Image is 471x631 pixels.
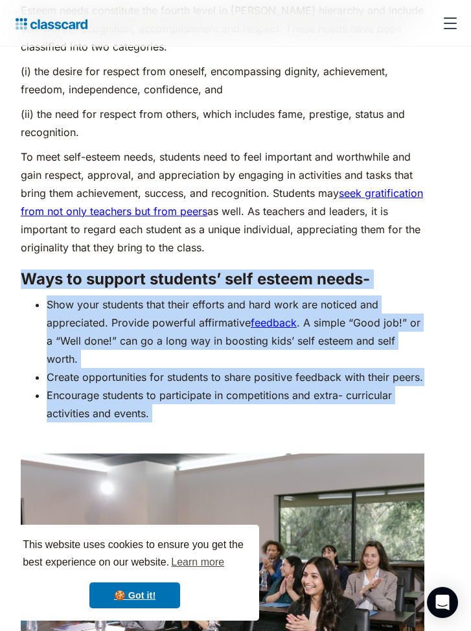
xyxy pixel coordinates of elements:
a: learn more about cookies [169,553,226,572]
span: This website uses cookies to ensure you get the best experience on our website. [23,537,247,572]
a: feedback [251,316,297,329]
p: (ii) the need for respect from others, which includes fame, prestige, status and recognition. [21,105,424,141]
p: (i) the desire for respect from oneself, encompassing dignity, achievement, freedom, independence... [21,62,424,98]
li: Create opportunities for students to share positive feedback with their peers. [47,368,424,386]
li: Encourage students to participate in competitions and extra- curricular activities and events. [47,386,424,422]
li: Show your students that their efforts and hard work are noticed and appreciated. Provide powerful... [47,295,424,368]
a: home [10,14,87,32]
div: cookieconsent [10,525,259,621]
div: Open Intercom Messenger [427,587,458,618]
div: menu [435,8,461,39]
p: ‍ [21,429,424,447]
a: seek gratification from not only teachers but from peers [21,187,423,218]
a: dismiss cookie message [89,582,180,608]
h3: Ways to support students’ self esteem needs- [21,270,424,289]
p: To meet self-esteem needs, students need to feel important and worthwhile and gain respect, appro... [21,148,424,257]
